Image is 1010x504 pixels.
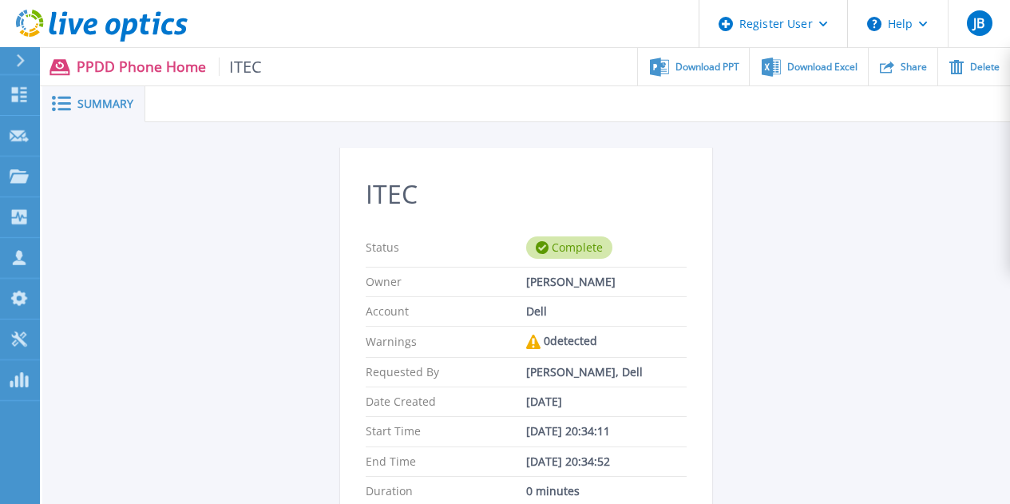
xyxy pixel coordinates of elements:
span: Download Excel [787,62,858,72]
p: Duration [366,485,526,498]
div: [PERSON_NAME] [526,276,687,288]
p: Requested By [366,366,526,379]
div: 0 minutes [526,485,687,498]
p: Status [366,236,526,259]
span: ITEC [219,58,263,76]
div: Complete [526,236,612,259]
p: Account [366,305,526,318]
p: End Time [366,455,526,468]
p: Start Time [366,425,526,438]
div: Dell [526,305,687,318]
div: 0 detected [526,335,687,349]
h2: ITEC [366,180,687,209]
span: Share [901,62,927,72]
span: Delete [970,62,1000,72]
span: JB [973,17,984,30]
span: Summary [77,98,133,109]
p: Warnings [366,335,526,349]
p: PPDD Phone Home [77,58,263,76]
span: Download PPT [675,62,739,72]
p: Owner [366,276,526,288]
div: [DATE] 20:34:11 [526,425,687,438]
p: Date Created [366,395,526,408]
div: [DATE] [526,395,687,408]
div: [PERSON_NAME], Dell [526,366,687,379]
div: [DATE] 20:34:52 [526,455,687,468]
